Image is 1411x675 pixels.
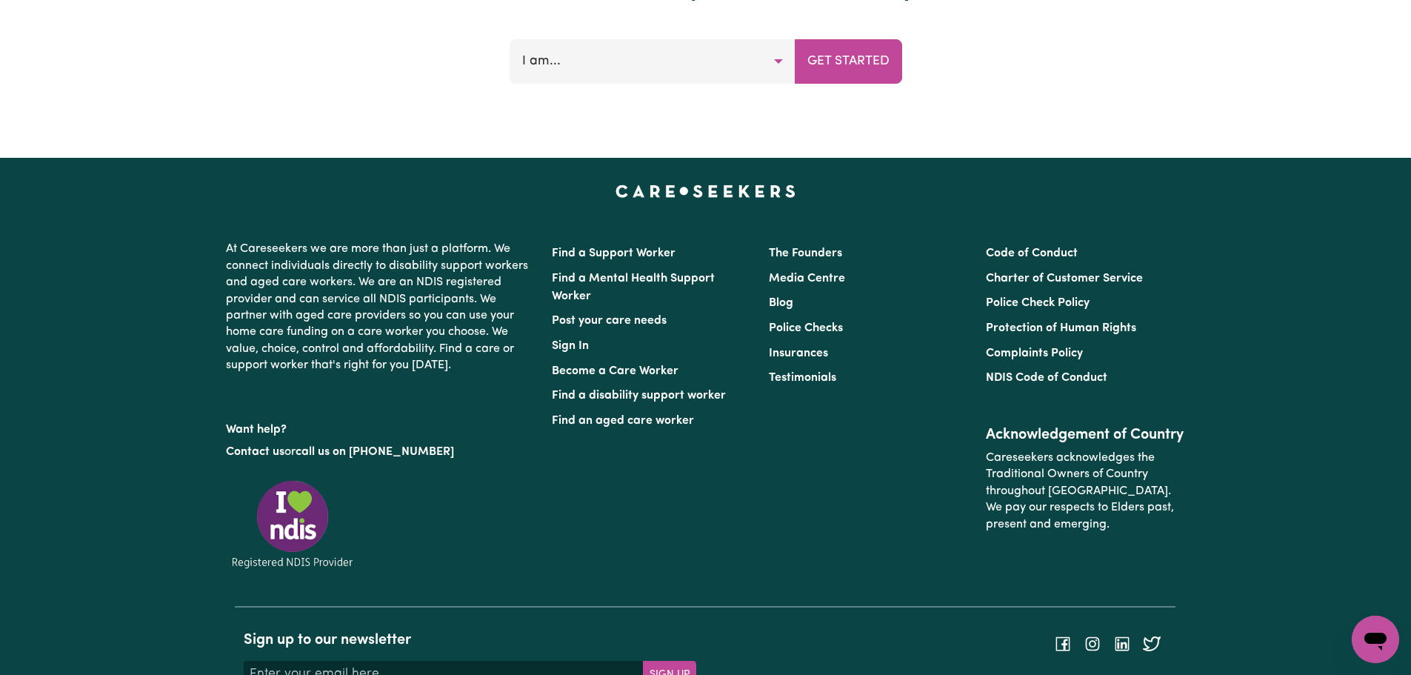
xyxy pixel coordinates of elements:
a: Find a Support Worker [552,247,676,259]
p: Careseekers acknowledges the Traditional Owners of Country throughout [GEOGRAPHIC_DATA]. We pay o... [986,444,1185,539]
a: Follow Careseekers on Twitter [1143,638,1161,650]
a: Become a Care Worker [552,365,678,377]
a: Complaints Policy [986,348,1083,359]
a: Contact us [226,446,284,458]
button: I am... [510,39,795,84]
a: Insurances [769,348,828,359]
a: NDIS Code of Conduct [986,372,1107,384]
a: Blog [769,297,793,309]
a: call us on [PHONE_NUMBER] [296,446,454,458]
a: Police Checks [769,322,843,334]
a: Media Centre [769,273,845,285]
h2: Sign up to our newsletter [244,631,696,649]
p: At Careseekers we are more than just a platform. We connect individuals directly to disability su... [226,235,534,379]
a: Find an aged care worker [552,415,694,427]
a: Testimonials [769,372,836,384]
iframe: Button to launch messaging window [1352,616,1399,663]
a: Careseekers home page [616,184,795,196]
a: Find a Mental Health Support Worker [552,273,715,302]
h2: Acknowledgement of Country [986,426,1185,444]
a: Sign In [552,340,589,352]
a: Follow Careseekers on LinkedIn [1113,638,1131,650]
img: Registered NDIS provider [226,478,359,571]
a: Follow Careseekers on Instagram [1084,638,1101,650]
p: Want help? [226,416,534,438]
a: Charter of Customer Service [986,273,1143,285]
button: Get Started [795,39,902,84]
a: Code of Conduct [986,247,1078,259]
a: The Founders [769,247,842,259]
p: or [226,438,534,466]
a: Post your care needs [552,315,667,327]
a: Find a disability support worker [552,390,726,402]
a: Follow Careseekers on Facebook [1054,638,1072,650]
a: Protection of Human Rights [986,322,1136,334]
a: Police Check Policy [986,297,1090,309]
